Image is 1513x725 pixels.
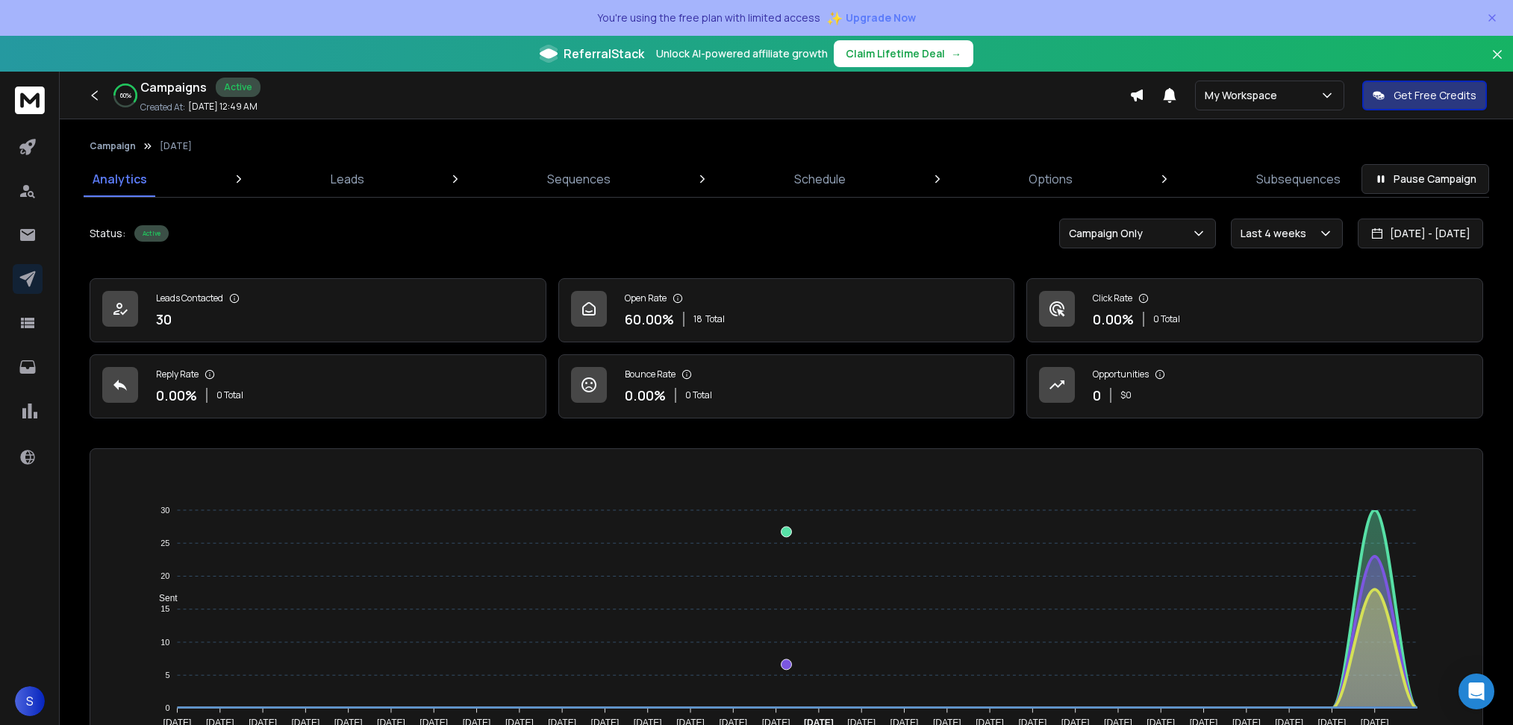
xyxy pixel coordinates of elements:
button: Claim Lifetime Deal→ [834,40,973,67]
p: 0 Total [216,389,243,401]
a: Click Rate0.00%0 Total [1026,278,1483,342]
a: Leads Contacted30 [90,278,546,342]
a: Subsequences [1247,161,1350,197]
p: Get Free Credits [1394,88,1476,103]
p: Schedule [794,170,846,188]
p: 0 [1093,385,1101,406]
button: S [15,686,45,716]
p: Leads Contacted [156,292,223,304]
div: Active [134,225,169,242]
p: 0.00 % [1093,309,1134,330]
p: 30 [156,309,172,330]
span: → [951,46,961,61]
button: ✨Upgrade Now [826,3,916,33]
h1: Campaigns [140,78,207,96]
a: Leads [322,161,373,197]
span: Total [705,313,725,325]
p: Click Rate [1093,292,1132,304]
tspan: 30 [160,506,169,515]
div: Active [216,78,261,97]
button: Get Free Credits [1362,81,1487,110]
tspan: 5 [165,671,169,680]
p: Analytics [93,170,147,188]
a: Bounce Rate0.00%0 Total [558,354,1015,418]
p: Bounce Rate [625,368,676,380]
span: ReferralStack [564,45,644,63]
p: Subsequences [1256,170,1341,188]
p: 0.00 % [156,385,197,406]
p: Last 4 weeks [1241,226,1312,241]
p: [DATE] 12:49 AM [188,101,258,113]
a: Schedule [785,161,855,197]
a: Analytics [84,161,156,197]
tspan: 20 [160,571,169,580]
p: My Workspace [1205,88,1283,103]
tspan: 0 [165,703,169,712]
p: Reply Rate [156,368,199,380]
p: 0 Total [1153,313,1180,325]
p: 60 % [120,91,131,100]
a: Options [1020,161,1082,197]
button: Close banner [1488,45,1507,81]
p: Unlock AI-powered affiliate growth [656,46,828,61]
span: Upgrade Now [846,10,916,25]
p: 0.00 % [625,385,666,406]
p: 0 Total [685,389,712,401]
p: Status: [90,226,125,241]
p: 60.00 % [625,309,674,330]
p: Options [1029,170,1073,188]
a: Sequences [538,161,620,197]
p: Opportunities [1093,368,1149,380]
div: Open Intercom Messenger [1459,674,1494,709]
p: Sequences [547,170,611,188]
button: [DATE] - [DATE] [1358,219,1483,248]
span: 18 [693,313,702,325]
a: Opportunities0$0 [1026,354,1483,418]
a: Open Rate60.00%18Total [558,278,1015,342]
p: You're using the free plan with limited access [597,10,820,25]
a: Reply Rate0.00%0 Total [90,354,546,418]
button: Pause Campaign [1361,164,1489,194]
p: Campaign Only [1069,226,1149,241]
p: Created At: [140,101,185,113]
p: [DATE] [160,140,192,152]
span: Sent [148,593,178,603]
tspan: 10 [160,638,169,647]
button: Campaign [90,140,136,152]
p: Open Rate [625,292,667,304]
tspan: 15 [160,604,169,613]
tspan: 25 [160,539,169,547]
p: Leads [331,170,364,188]
p: $ 0 [1120,389,1132,401]
span: ✨ [826,7,843,28]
